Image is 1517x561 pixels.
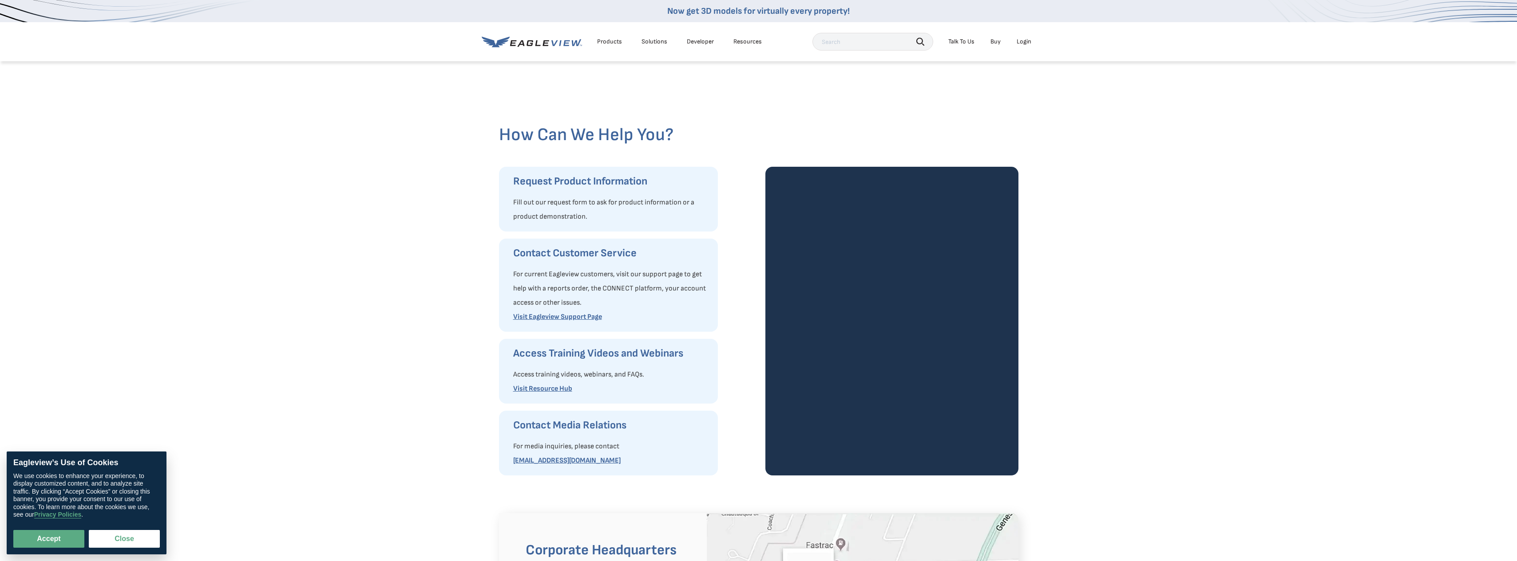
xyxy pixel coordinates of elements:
[513,368,709,382] p: Access training videos, webinars, and FAQs.
[513,456,621,465] a: [EMAIL_ADDRESS][DOMAIN_NAME]
[526,540,693,561] h2: Corporate Headquarters
[13,472,160,519] div: We use cookies to enhance your experience, to display customized content, and to analyze site tra...
[1017,38,1031,46] div: Login
[687,38,714,46] a: Developer
[597,38,622,46] div: Products
[13,530,84,548] button: Accept
[499,124,1018,145] h2: How Can We Help You?
[948,38,974,46] div: Talk To Us
[733,38,762,46] div: Resources
[812,33,933,51] input: Search
[513,418,709,432] h3: Contact Media Relations
[513,246,709,260] h3: Contact Customer Service
[34,511,82,519] a: Privacy Policies
[513,384,572,393] a: Visit Resource Hub
[513,174,709,188] h3: Request Product Information
[513,439,709,454] p: For media inquiries, please contact
[13,458,160,468] div: Eagleview’s Use of Cookies
[513,267,709,310] p: For current Eagleview customers, visit our support page to get help with a reports order, the CON...
[513,346,709,361] h3: Access Training Videos and Webinars
[513,313,602,321] a: Visit Eagleview Support Page
[667,6,850,16] a: Now get 3D models for virtually every property!
[513,196,709,224] p: Fill out our request form to ask for product information or a product demonstration.
[990,38,1001,46] a: Buy
[642,38,667,46] div: Solutions
[89,530,160,548] button: Close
